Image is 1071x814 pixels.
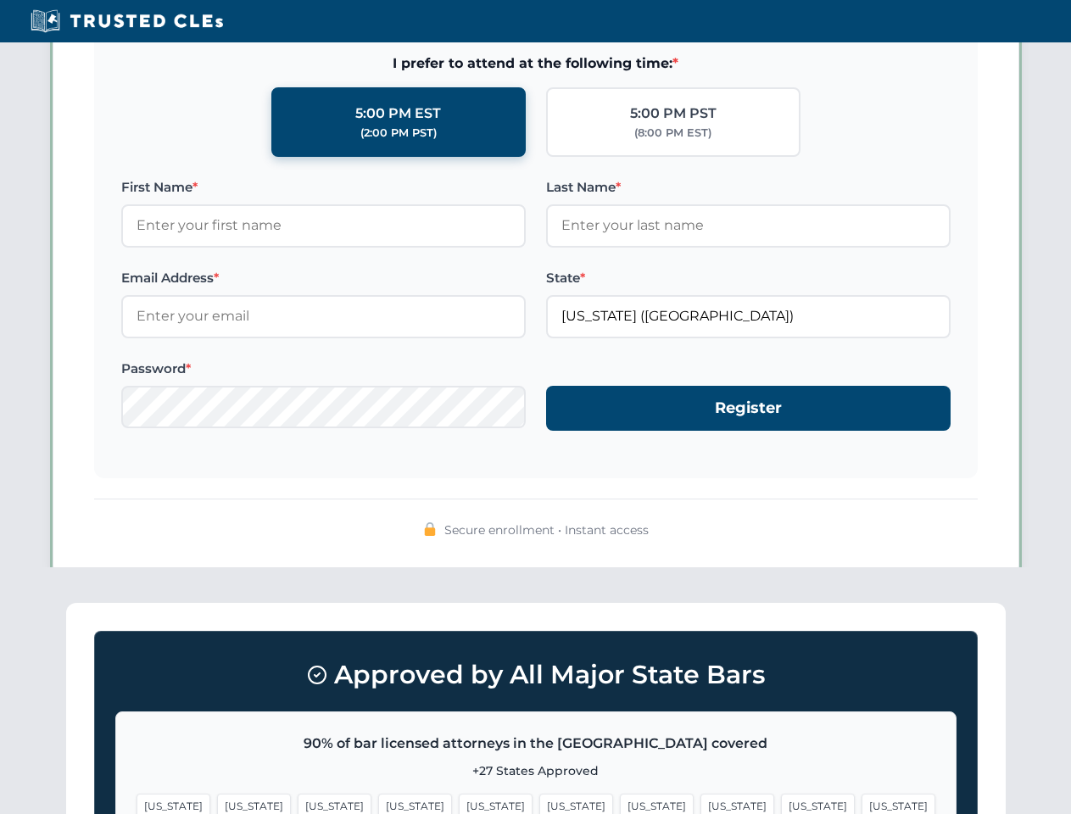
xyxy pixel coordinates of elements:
[546,177,951,198] label: Last Name
[355,103,441,125] div: 5:00 PM EST
[121,359,526,379] label: Password
[121,268,526,288] label: Email Address
[121,53,951,75] span: I prefer to attend at the following time:
[121,204,526,247] input: Enter your first name
[25,8,228,34] img: Trusted CLEs
[137,733,935,755] p: 90% of bar licensed attorneys in the [GEOGRAPHIC_DATA] covered
[444,521,649,539] span: Secure enrollment • Instant access
[546,295,951,337] input: Florida (FL)
[115,652,957,698] h3: Approved by All Major State Bars
[630,103,717,125] div: 5:00 PM PST
[546,386,951,431] button: Register
[121,177,526,198] label: First Name
[634,125,711,142] div: (8:00 PM EST)
[137,761,935,780] p: +27 States Approved
[546,204,951,247] input: Enter your last name
[121,295,526,337] input: Enter your email
[360,125,437,142] div: (2:00 PM PST)
[423,522,437,536] img: 🔒
[546,268,951,288] label: State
